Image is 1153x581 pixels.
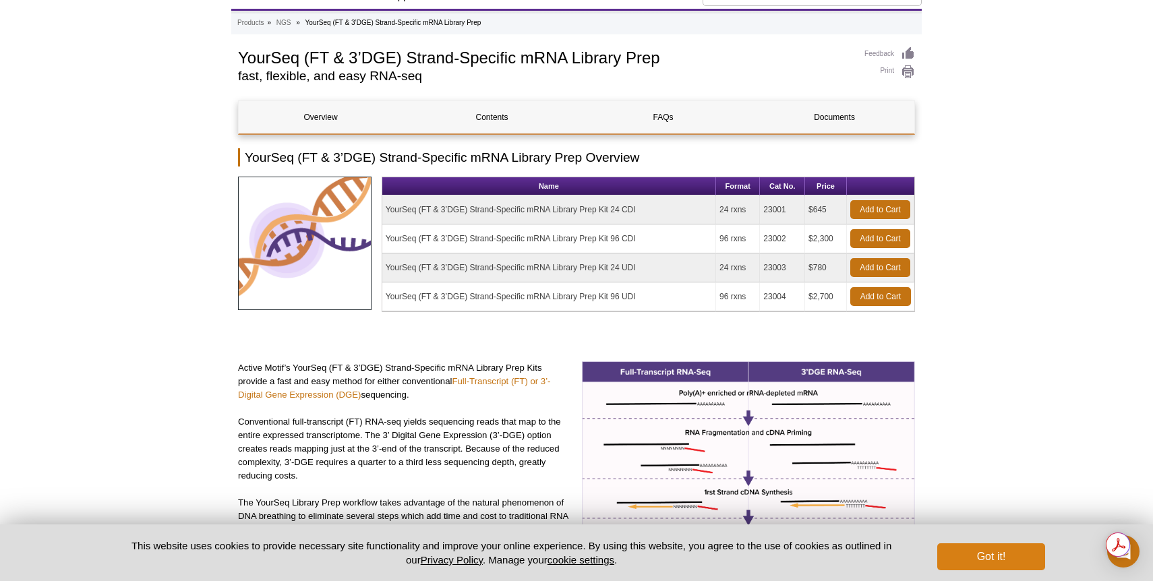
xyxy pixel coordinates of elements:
[581,101,745,133] a: FAQs
[716,282,760,311] td: 96 rxns
[864,47,915,61] a: Feedback
[760,195,805,224] td: 23001
[267,19,271,26] li: »
[805,224,847,253] td: $2,300
[805,177,847,195] th: Price
[382,224,716,253] td: YourSeq (FT & 3’DGE) Strand-Specific mRNA Library Prep Kit 96 CDI
[760,282,805,311] td: 23004
[238,70,851,82] h2: fast, flexible, and easy RNA-seq
[108,539,915,567] p: This website uses cookies to provide necessary site functionality and improve your online experie...
[760,224,805,253] td: 23002
[716,177,760,195] th: Format
[410,101,574,133] a: Contents
[805,253,847,282] td: $780
[296,19,300,26] li: »
[382,177,716,195] th: Name
[716,224,760,253] td: 96 rxns
[382,282,716,311] td: YourSeq (FT & 3’DGE) Strand-Specific mRNA Library Prep Kit 96 UDI
[239,101,403,133] a: Overview
[850,200,910,219] a: Add to Cart
[760,177,805,195] th: Cat No.
[850,287,911,306] a: Add to Cart
[421,554,483,565] a: Privacy Policy
[276,17,291,29] a: NGS
[850,258,910,277] a: Add to Cart
[382,253,716,282] td: YourSeq (FT & 3’DGE) Strand-Specific mRNA Library Prep Kit 24 UDI
[716,253,760,282] td: 24 rxns
[864,65,915,80] a: Print
[238,361,572,402] p: Active Motif’s YourSeq (FT & 3’DGE) Strand-Specific mRNA Library Prep Kits provide a fast and eas...
[937,543,1045,570] button: Got it!
[237,17,264,29] a: Products
[752,101,916,133] a: Documents
[548,554,614,565] button: cookie settings
[805,195,847,224] td: $645
[850,229,910,248] a: Add to Cart
[716,195,760,224] td: 24 rxns
[305,19,481,26] li: YourSeq (FT & 3’DGE) Strand-Specific mRNA Library Prep
[238,415,572,483] p: Conventional full-transcript (FT) RNA-seq yields sequencing reads that map to the entire expresse...
[382,195,716,224] td: YourSeq (FT & 3’DGE) Strand-Specific mRNA Library Prep Kit 24 CDI
[238,177,372,310] img: RNA-Seq Services
[238,47,851,67] h1: YourSeq (FT & 3’DGE) Strand-Specific mRNA Library Prep
[805,282,847,311] td: $2,700
[238,148,915,166] h2: YourSeq (FT & 3’DGE) Strand-Specific mRNA Library Prep Overview
[760,253,805,282] td: 23003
